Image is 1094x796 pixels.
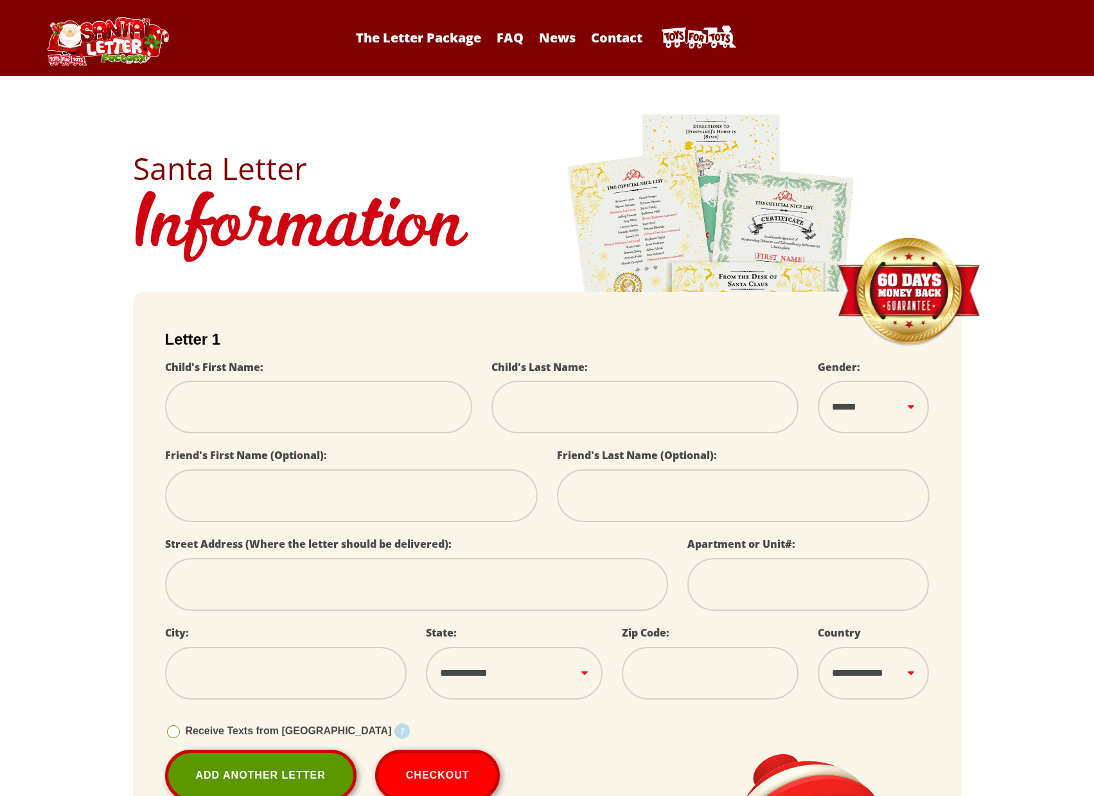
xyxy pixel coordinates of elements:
label: Friend's Last Name (Optional): [557,448,717,462]
label: Friend's First Name (Optional): [165,448,327,462]
label: Street Address (Where the letter should be delivered): [165,537,452,551]
a: News [533,29,582,46]
h2: Santa Letter [133,153,962,184]
label: Zip Code: [622,626,669,640]
a: Contact [585,29,649,46]
img: Money Back Guarantee [836,237,981,347]
a: FAQ [490,29,530,46]
label: Country [818,626,861,640]
iframe: Opens a widget where you can find more information [1009,757,1081,790]
label: State: [426,626,457,640]
img: Santa Letter Logo [43,17,172,66]
label: Child's First Name: [165,360,263,374]
img: letters.png [567,113,856,472]
label: City: [165,626,189,640]
label: Child's Last Name: [491,360,588,374]
label: Apartment or Unit#: [687,537,795,551]
h1: Information [133,184,962,273]
span: Receive Texts from [GEOGRAPHIC_DATA] [186,725,392,736]
label: Gender: [818,360,860,374]
a: The Letter Package [349,29,488,46]
h2: Letter 1 [165,330,930,348]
